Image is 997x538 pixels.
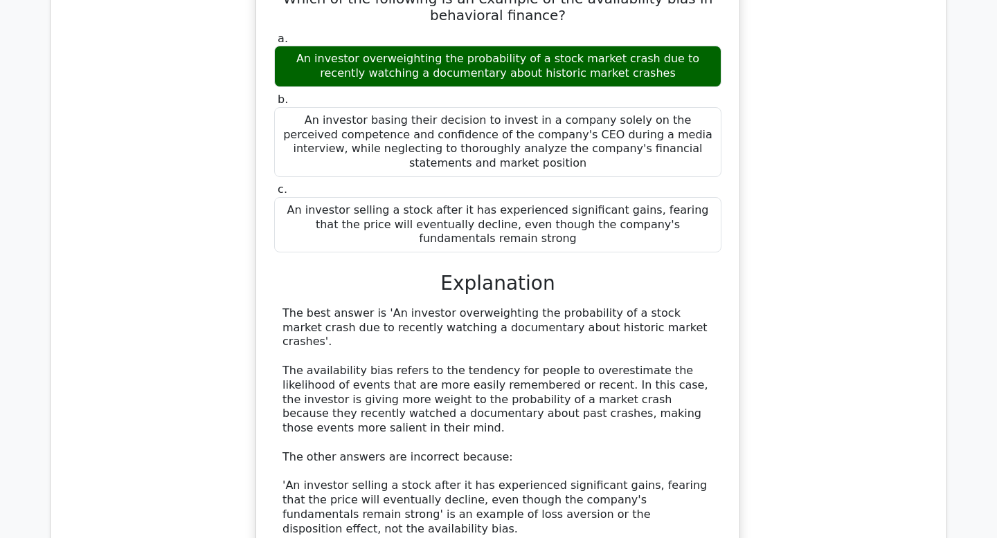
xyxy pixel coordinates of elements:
h3: Explanation [282,272,713,295]
div: An investor basing their decision to invest in a company solely on the perceived competence and c... [274,107,721,177]
span: b. [278,93,288,106]
div: An investor overweighting the probability of a stock market crash due to recently watching a docu... [274,46,721,87]
span: c. [278,183,287,196]
span: a. [278,32,288,45]
div: An investor selling a stock after it has experienced significant gains, fearing that the price wi... [274,197,721,252]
